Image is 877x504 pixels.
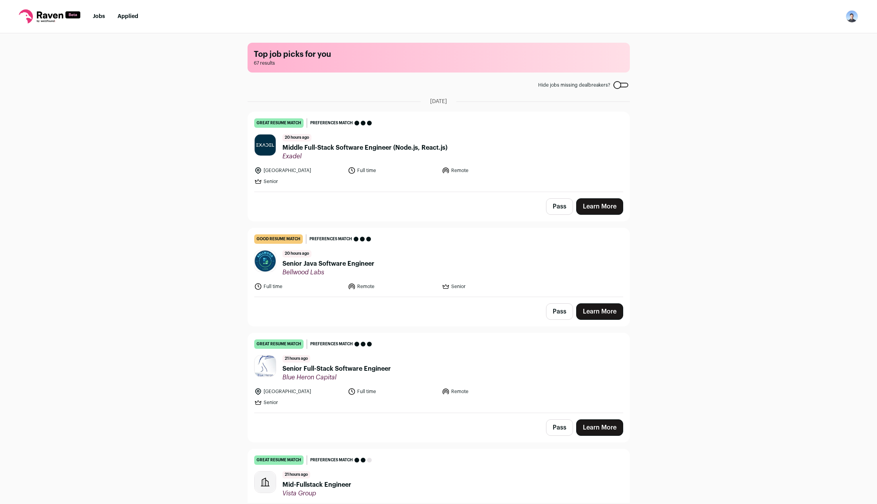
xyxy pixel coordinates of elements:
[310,340,353,348] span: Preferences match
[282,134,311,141] span: 20 hours ago
[93,14,105,19] a: Jobs
[254,60,624,66] span: 67 results
[546,198,573,215] button: Pass
[282,373,391,381] span: Blue Heron Capital
[430,98,447,105] span: [DATE]
[254,399,344,406] li: Senior
[442,283,531,290] li: Senior
[576,303,623,320] a: Learn More
[254,234,303,244] div: good resume match
[255,352,276,381] img: b960c0739375d84c65b6535a4f454e1a5a4690333e0f62c7753b6bfc04f622da.jpg
[846,10,858,23] img: 10600165-medium_jpg
[442,167,531,174] li: Remote
[254,167,344,174] li: [GEOGRAPHIC_DATA]
[282,250,311,257] span: 20 hours ago
[254,118,304,128] div: great resume match
[254,178,344,185] li: Senior
[348,167,437,174] li: Full time
[310,119,353,127] span: Preferences match
[282,152,447,160] span: Exadel
[538,82,610,88] span: Hide jobs missing dealbreakers?
[282,489,351,497] span: Vista Group
[310,456,353,464] span: Preferences match
[254,49,624,60] h1: Top job picks for you
[255,250,276,272] img: b0600ed3e496a02650b98c17456ae570a7ee10cf802a5e86020aaa3dc8296be9.jpg
[309,235,352,243] span: Preferences match
[282,259,374,268] span: Senior Java Software Engineer
[576,198,623,215] a: Learn More
[348,388,437,395] li: Full time
[248,112,629,192] a: great resume match Preferences match 20 hours ago Middle Full-Stack Software Engineer (Node.js, R...
[282,355,310,363] span: 21 hours ago
[282,471,310,479] span: 21 hours ago
[248,333,629,413] a: great resume match Preferences match 21 hours ago Senior Full-Stack Software Engineer Blue Heron ...
[282,480,351,489] span: Mid-Fullstack Engineer
[118,14,138,19] a: Applied
[255,471,276,493] img: company-logo-placeholder-414d4e2ec0e2ddebbe968bf319fdfe5acfe0c9b87f798d344e800bc9a89632a0.png
[546,303,573,320] button: Pass
[254,283,344,290] li: Full time
[282,143,447,152] span: Middle Full-Stack Software Engineer (Node.js, React.js)
[546,419,573,436] button: Pass
[248,228,629,297] a: good resume match Preferences match 20 hours ago Senior Java Software Engineer Bellwood Labs Full...
[254,339,304,349] div: great resume match
[254,388,344,395] li: [GEOGRAPHIC_DATA]
[255,134,276,156] img: 622fccc1688f93b4f630a449cb94427a83e6a7b20bdf99d0cd2e590872cd73db.jpg
[846,10,858,23] button: Open dropdown
[576,419,623,436] a: Learn More
[254,455,304,465] div: great resume match
[442,388,531,395] li: Remote
[282,364,391,373] span: Senior Full-Stack Software Engineer
[282,268,374,276] span: Bellwood Labs
[348,283,437,290] li: Remote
